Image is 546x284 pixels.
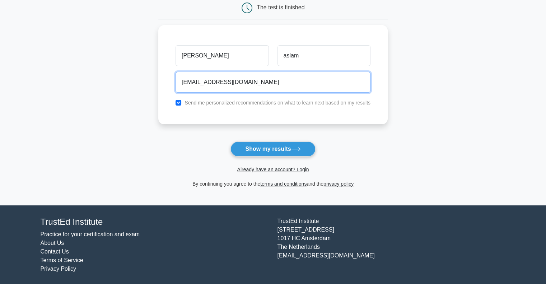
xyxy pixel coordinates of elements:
[41,240,64,246] a: About Us
[41,231,140,237] a: Practice for your certification and exam
[260,181,307,187] a: terms and conditions
[273,217,510,273] div: TrustEd Institute [STREET_ADDRESS] 1017 HC Amsterdam The Netherlands [EMAIL_ADDRESS][DOMAIN_NAME]
[237,167,309,172] a: Already have an account? Login
[176,72,370,93] input: Email
[277,45,370,66] input: Last name
[230,141,315,157] button: Show my results
[185,100,370,106] label: Send me personalized recommendations on what to learn next based on my results
[41,266,76,272] a: Privacy Policy
[323,181,354,187] a: privacy policy
[176,45,269,66] input: First name
[257,4,304,10] div: The test is finished
[154,180,392,188] div: By continuing you agree to the and the
[41,217,269,227] h4: TrustEd Institute
[41,257,83,263] a: Terms of Service
[41,248,69,255] a: Contact Us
